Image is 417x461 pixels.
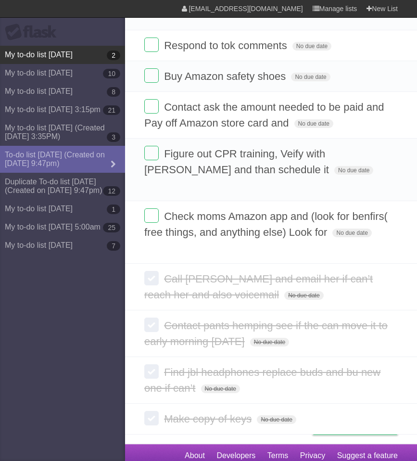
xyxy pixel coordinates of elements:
[334,166,373,175] span: No due date
[144,208,159,223] label: Done
[5,24,63,41] div: Flask
[107,241,120,251] b: 7
[103,186,120,196] b: 12
[144,99,159,114] label: Done
[144,273,373,301] span: Call [PERSON_NAME] and email her if can’t reach her and also voicemail
[144,364,159,379] label: Done
[144,68,159,83] label: Done
[144,271,159,285] label: Done
[103,69,120,78] b: 10
[292,42,331,51] span: No due date
[250,338,289,346] span: No due date
[144,148,331,176] span: Figure out CPR training, Veify with [PERSON_NAME] and than schedule it
[144,38,159,52] label: Done
[107,132,120,142] b: 3
[257,415,296,424] span: No due date
[164,413,254,425] span: Make copy of keys
[294,119,333,128] span: No due date
[164,39,290,51] span: Respond to tok comments
[144,146,159,160] label: Done
[201,384,240,393] span: No due date
[144,366,380,394] span: Find jbl headphones replace buds and bu new one if can’t
[333,418,393,435] span: Buy me a coffee
[107,87,120,97] b: 8
[144,101,384,129] span: Contact ask the amount needed to be paid and Pay off Amazon store card and
[103,223,120,232] b: 25
[164,70,288,82] span: Buy Amazon safety shoes
[291,73,330,81] span: No due date
[144,318,159,332] label: Done
[107,205,120,214] b: 1
[144,210,388,238] span: Check moms Amazon app and (look for benfirs( free things, and anything else) Look for
[284,291,323,300] span: No due date
[107,51,120,60] b: 2
[103,105,120,115] b: 21
[144,411,159,425] label: Done
[332,229,371,237] span: No due date
[144,320,388,347] span: Contact pants hemping see if the can move it to early morning [DATE]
